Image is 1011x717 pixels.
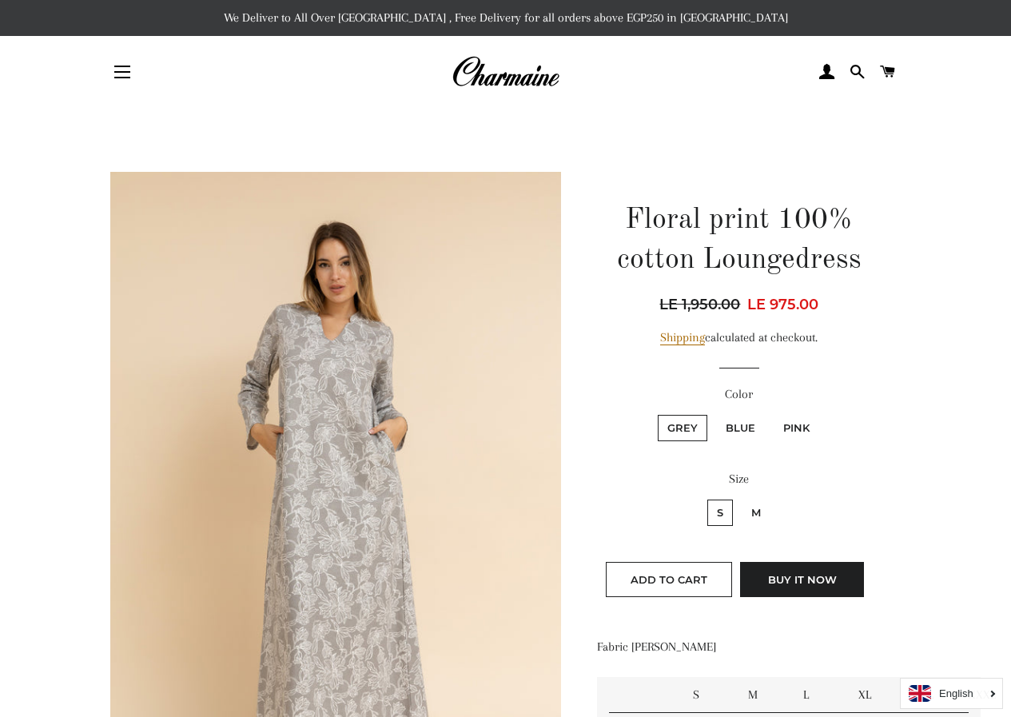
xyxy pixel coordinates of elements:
[597,469,881,489] label: Size
[631,573,707,586] span: Add to Cart
[452,54,559,90] img: Charmaine Egypt
[597,201,881,281] h1: Floral print 100% cotton Loungedress
[742,500,770,526] label: M
[740,562,864,597] button: Buy it now
[707,500,733,526] label: S
[681,677,736,713] td: S
[716,415,765,441] label: Blue
[846,677,902,713] td: XL
[774,415,819,441] label: Pink
[660,330,705,345] a: Shipping
[659,293,744,316] span: LE 1,950.00
[658,415,707,441] label: Grey
[597,637,881,657] p: Fabric [PERSON_NAME]
[597,328,881,348] div: calculated at checkout.
[747,296,818,313] span: LE 975.00
[597,384,881,404] label: Color
[736,677,791,713] td: M
[791,677,846,713] td: L
[606,562,732,597] button: Add to Cart
[909,685,994,702] a: English
[939,688,973,699] i: English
